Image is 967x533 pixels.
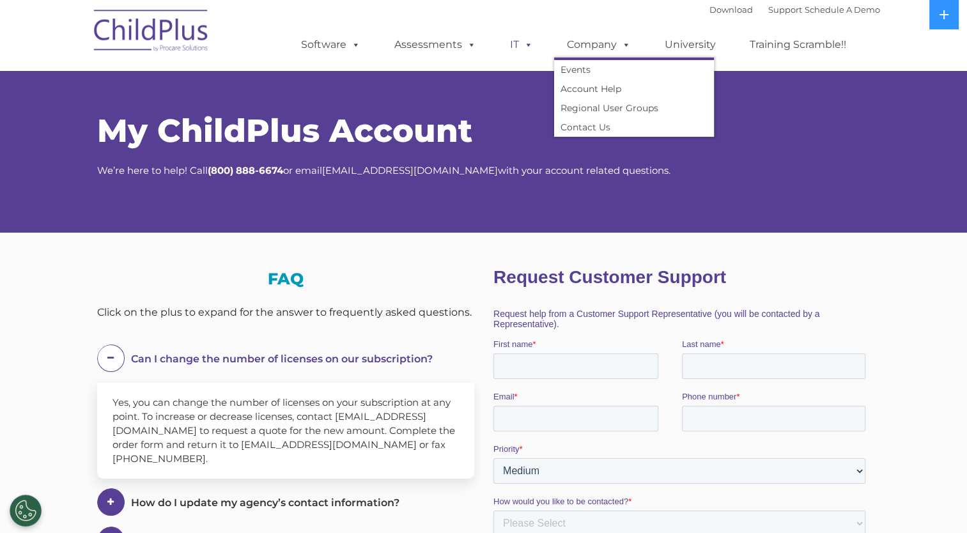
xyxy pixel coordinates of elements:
[322,164,498,176] a: [EMAIL_ADDRESS][DOMAIN_NAME]
[709,4,753,15] a: Download
[97,164,670,176] span: We’re here to help! Call or email with your account related questions.
[10,495,42,527] button: Cookies Settings
[554,98,714,118] a: Regional User Groups
[211,164,283,176] strong: 800) 888-6674
[768,4,802,15] a: Support
[131,497,399,509] span: How do I update my agency’s contact information?
[97,271,474,287] h3: FAQ
[189,84,228,94] span: Last name
[737,32,859,58] a: Training Scramble!!
[382,32,489,58] a: Assessments
[554,79,714,98] a: Account Help
[554,60,714,79] a: Events
[208,164,211,176] strong: (
[189,137,243,146] span: Phone number
[288,32,373,58] a: Software
[554,118,714,137] a: Contact Us
[88,1,215,65] img: ChildPlus by Procare Solutions
[97,383,474,479] div: Yes, you can change the number of licenses on your subscription at any point. To increase or decr...
[652,32,729,58] a: University
[759,395,967,533] iframe: Chat Widget
[97,111,472,150] span: My ChildPlus Account
[554,32,644,58] a: Company
[805,4,880,15] a: Schedule A Demo
[97,303,474,322] div: Click on the plus to expand for the answer to frequently asked questions.
[131,353,433,365] span: Can I change the number of licenses on our subscription?
[497,32,546,58] a: IT
[709,4,880,15] font: |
